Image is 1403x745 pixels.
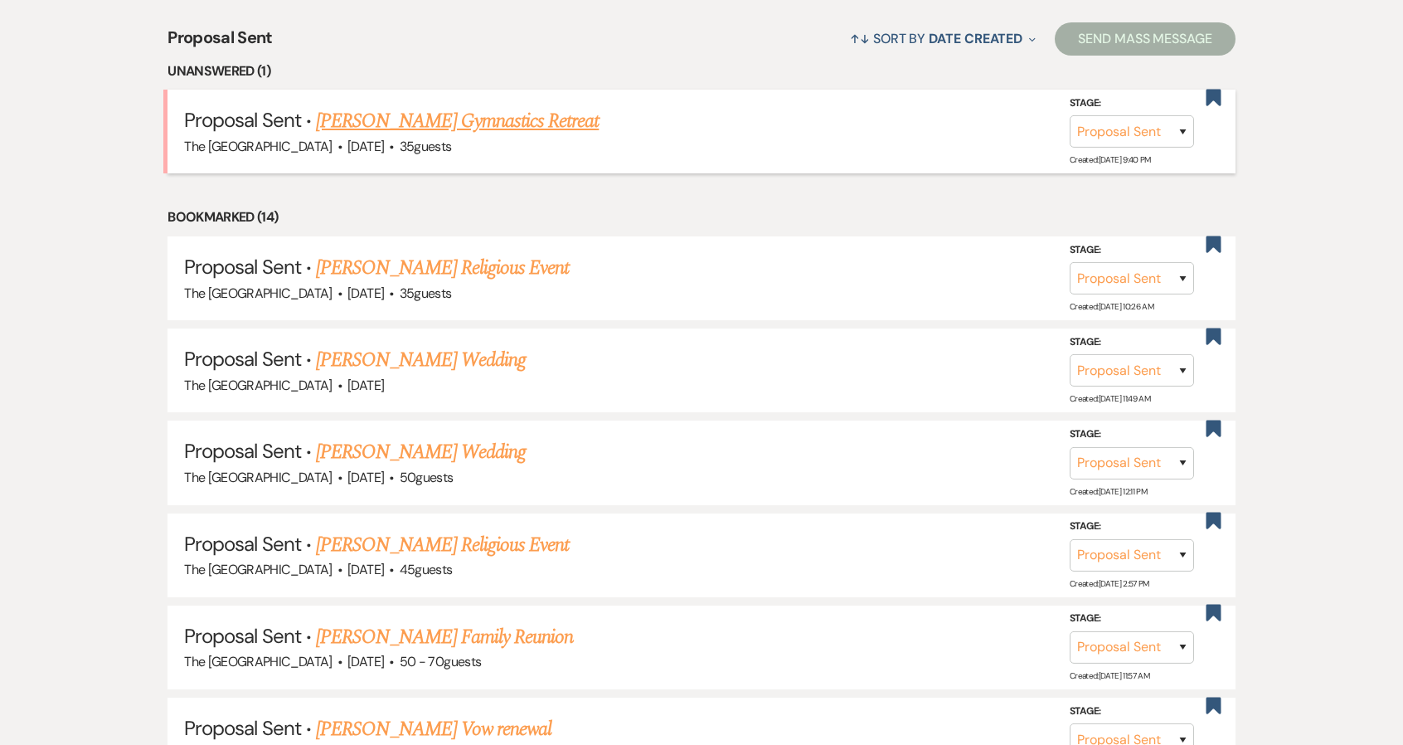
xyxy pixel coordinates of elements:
span: Created: [DATE] 10:26 AM [1070,301,1153,312]
span: 50 guests [400,469,454,486]
span: Created: [DATE] 12:11 PM [1070,485,1147,496]
span: Proposal Sent [184,346,301,372]
span: [DATE] [347,653,384,670]
button: Sort By Date Created [843,17,1042,61]
label: Stage: [1070,95,1194,113]
button: Send Mass Message [1055,22,1236,56]
label: Stage: [1070,610,1194,628]
span: [DATE] [347,138,384,155]
span: Proposal Sent [184,254,301,280]
li: Unanswered (1) [167,61,1236,82]
span: [DATE] [347,377,384,394]
span: Proposal Sent [184,623,301,649]
span: Created: [DATE] 2:57 PM [1070,578,1149,589]
span: The [GEOGRAPHIC_DATA] [184,653,333,670]
a: [PERSON_NAME] Gymnastics Retreat [316,106,599,136]
span: Proposal Sent [167,25,273,61]
span: The [GEOGRAPHIC_DATA] [184,469,333,486]
span: 35 guests [400,285,452,302]
span: [DATE] [347,469,384,486]
span: The [GEOGRAPHIC_DATA] [184,138,333,155]
span: [DATE] [347,561,384,578]
span: The [GEOGRAPHIC_DATA] [184,561,333,578]
a: [PERSON_NAME] Religious Event [316,530,569,560]
a: [PERSON_NAME] Religious Event [316,253,569,283]
span: The [GEOGRAPHIC_DATA] [184,285,333,302]
label: Stage: [1070,702,1194,720]
label: Stage: [1070,334,1194,352]
span: ↑↓ [850,30,870,47]
a: [PERSON_NAME] Wedding [316,345,526,375]
span: Proposal Sent [184,531,301,557]
label: Stage: [1070,426,1194,444]
span: Created: [DATE] 9:40 PM [1070,154,1151,165]
span: Proposal Sent [184,715,301,741]
span: Created: [DATE] 11:57 AM [1070,670,1149,681]
span: Created: [DATE] 11:49 AM [1070,393,1150,404]
li: Bookmarked (14) [167,207,1236,228]
span: Date Created [929,30,1022,47]
a: [PERSON_NAME] Wedding [316,437,526,467]
span: Proposal Sent [184,107,301,133]
a: [PERSON_NAME] Vow renewal [316,714,551,744]
span: 45 guests [400,561,453,578]
span: 50 - 70 guests [400,653,482,670]
a: [PERSON_NAME] Family Reunion [316,622,573,652]
label: Stage: [1070,518,1194,536]
span: [DATE] [347,285,384,302]
span: Proposal Sent [184,438,301,464]
span: 35 guests [400,138,452,155]
label: Stage: [1070,241,1194,260]
span: The [GEOGRAPHIC_DATA] [184,377,333,394]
